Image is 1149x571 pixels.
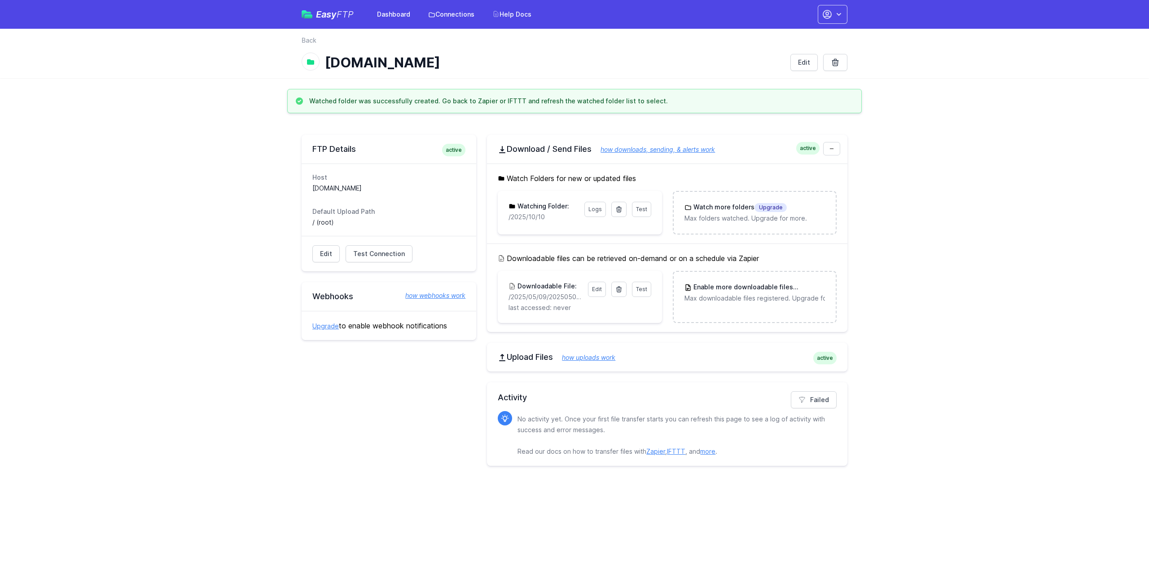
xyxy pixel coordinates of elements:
[509,303,651,312] p: last accessed: never
[790,54,818,71] a: Edit
[700,447,715,455] a: more
[325,54,783,71] h1: [DOMAIN_NAME]
[588,282,606,297] a: Edit
[636,286,647,292] span: Test
[813,352,837,364] span: active
[498,391,837,404] h2: Activity
[674,192,836,234] a: Watch more foldersUpgrade Max folders watched. Upgrade for more.
[793,283,825,292] span: Upgrade
[509,292,582,301] p: /2025/05/09/20250509171559_inbound_0422652309_0756011820.mp3
[791,391,837,408] a: Failed
[584,202,606,217] a: Logs
[302,36,316,45] a: Back
[636,206,647,212] span: Test
[487,6,537,22] a: Help Docs
[442,144,465,156] span: active
[372,6,416,22] a: Dashboard
[632,202,651,217] a: Test
[692,283,825,292] h3: Enable more downloadable files
[516,202,569,211] h3: Watching Folder:
[302,10,354,19] a: EasyFTP
[509,212,579,221] p: /2025/10/10
[346,245,412,262] a: Test Connection
[316,10,354,19] span: Easy
[692,203,787,212] h3: Watch more folders
[302,311,476,340] div: to enable webhook notifications
[498,173,837,184] h5: Watch Folders for new or updated files
[684,214,825,223] p: Max folders watched. Upgrade for more.
[309,97,668,106] h3: Watched folder was successfully created. Go back to Zapier or IFTTT and refresh the watched folde...
[517,414,829,457] p: No activity yet. Once your first file transfer starts you can refresh this page to see a log of a...
[796,142,820,155] span: active
[667,447,685,455] a: IFTTT
[312,322,339,330] a: Upgrade
[337,9,354,20] span: FTP
[312,184,465,193] dd: [DOMAIN_NAME]
[498,144,837,155] h2: Download / Send Files
[396,291,465,300] a: how webhooks work
[302,36,847,50] nav: Breadcrumb
[754,203,787,212] span: Upgrade
[632,282,651,297] a: Test
[353,249,405,258] span: Test Connection
[592,146,715,153] a: how downloads, sending, & alerts work
[312,245,340,262] a: Edit
[312,291,465,302] h2: Webhooks
[498,253,837,264] h5: Downloadable files can be retrieved on-demand or on a schedule via Zapier
[516,282,577,291] h3: Downloadable File:
[646,447,665,455] a: Zapier
[553,354,615,361] a: how uploads work
[312,207,465,216] dt: Default Upload Path
[498,352,837,363] h2: Upload Files
[312,144,465,155] h2: FTP Details
[312,173,465,182] dt: Host
[684,294,825,303] p: Max downloadable files registered. Upgrade for more.
[423,6,480,22] a: Connections
[302,10,312,18] img: easyftp_logo.png
[312,218,465,227] dd: / (root)
[674,272,836,314] a: Enable more downloadable filesUpgrade Max downloadable files registered. Upgrade for more.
